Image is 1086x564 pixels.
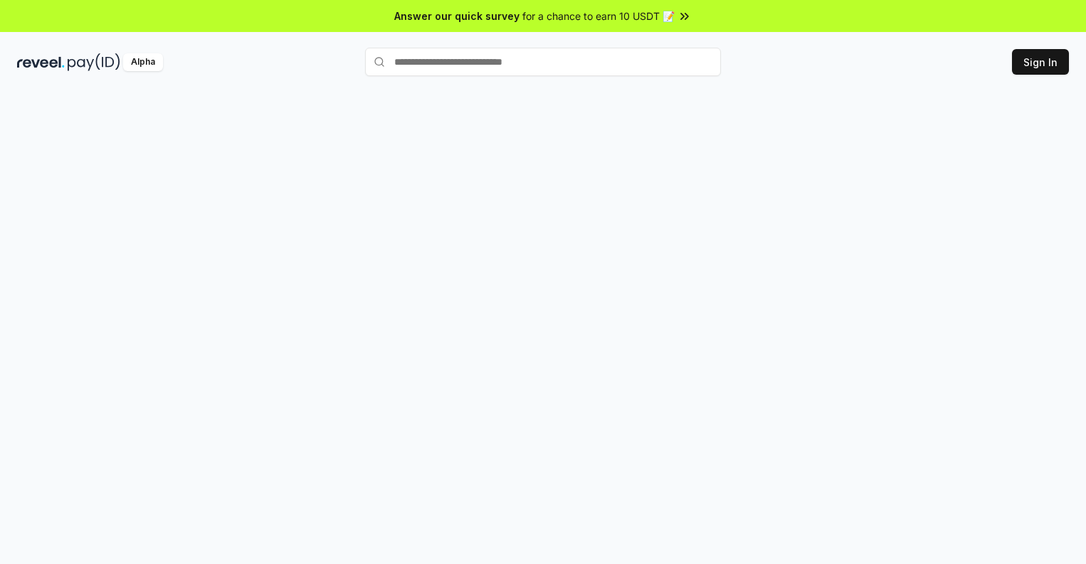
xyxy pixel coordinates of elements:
[123,53,163,71] div: Alpha
[522,9,675,23] span: for a chance to earn 10 USDT 📝
[17,53,65,71] img: reveel_dark
[68,53,120,71] img: pay_id
[1012,49,1069,75] button: Sign In
[394,9,520,23] span: Answer our quick survey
